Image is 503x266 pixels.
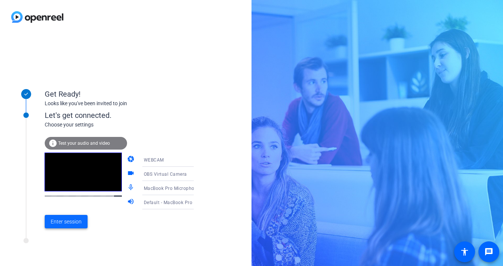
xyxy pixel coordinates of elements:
[144,157,164,163] span: WEBCAM
[45,110,209,121] div: Let's get connected.
[48,139,57,148] mat-icon: info
[144,185,220,191] span: MacBook Pro Microphone (Built-in)
[144,199,234,205] span: Default - MacBook Pro Speakers (Built-in)
[45,121,209,129] div: Choose your settings
[144,172,187,177] span: OBS Virtual Camera
[127,184,136,193] mat-icon: mic_none
[58,141,110,146] span: Test your audio and video
[51,218,82,226] span: Enter session
[460,247,469,256] mat-icon: accessibility
[127,155,136,164] mat-icon: camera
[45,88,194,100] div: Get Ready!
[127,198,136,207] mat-icon: volume_up
[484,247,493,256] mat-icon: message
[127,169,136,178] mat-icon: videocam
[45,100,194,107] div: Looks like you've been invited to join
[45,215,88,228] button: Enter session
